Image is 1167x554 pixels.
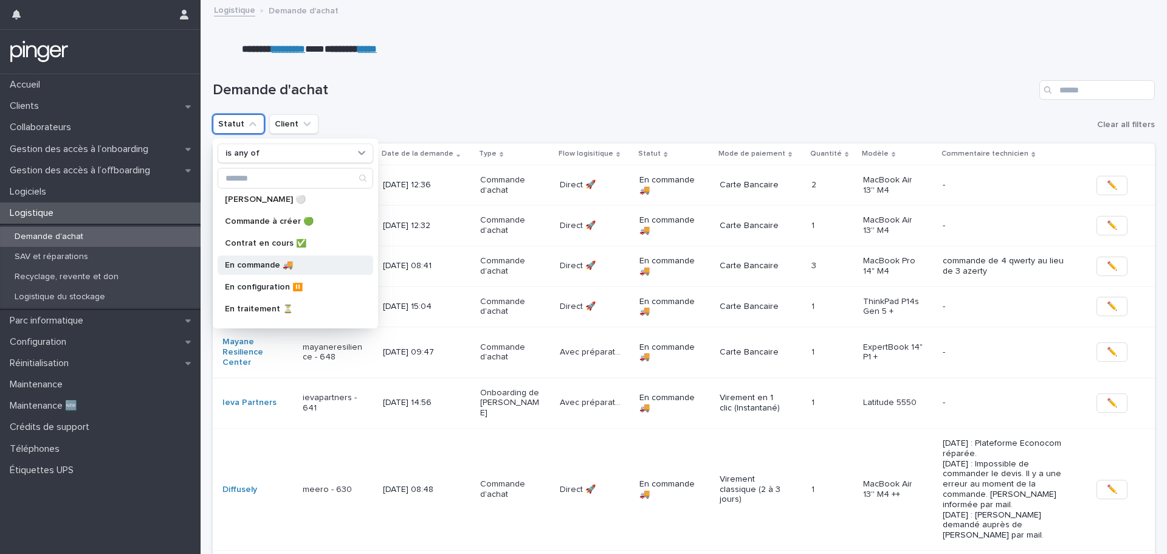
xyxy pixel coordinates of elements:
[1039,80,1155,100] input: Search
[863,342,924,363] p: ExpertBook 14" P1 +
[1107,483,1117,496] span: ✏️
[810,147,842,161] p: Quantité
[863,215,924,236] p: MacBook Air 13'' M4
[222,485,257,495] a: Diffusely
[1107,346,1117,358] span: ✏️
[5,122,81,133] p: Collaborateurs
[303,342,363,363] p: mayaneresilience - 648
[5,421,99,433] p: Crédits de support
[5,292,115,302] p: Logistique du stockage
[5,165,160,176] p: Gestion des accès à l’offboarding
[639,256,700,277] p: En commande 🚚​
[303,485,363,495] p: meero - 630
[943,221,1064,231] p: -
[480,297,541,317] p: Commande d'achat
[863,256,924,277] p: MacBook Pro 14" M4
[1096,393,1127,413] button: ✏️
[213,114,264,134] button: Statut
[942,147,1028,161] p: Commentaire technicien
[1096,257,1127,276] button: ✏️
[560,258,598,271] p: Direct 🚀
[303,393,363,414] p: ievapartners - 641
[943,438,1064,541] p: [DATE] : Plateforme Econocom réparée. [DATE] : Impossible de commander le devis. Il y a une erreu...
[1107,397,1117,409] span: ✏️
[213,246,1155,287] tr: Lifen lifen - 650[DATE] 08:41Commande d'achatDirect 🚀Direct 🚀 En commande 🚚​Carte Bancaire33 MacB...
[480,388,541,418] p: Onboarding de [PERSON_NAME]
[639,215,700,236] p: En commande 🚚​
[382,147,453,161] p: Date de la demande
[560,178,598,190] p: Direct 🚀
[1096,176,1127,195] button: ✏️
[213,429,1155,551] tr: Diffusely meero - 630[DATE] 08:48Commande d'achatDirect 🚀Direct 🚀 En commande 🚚​Virement classiqu...
[718,147,785,161] p: Mode de paiement
[10,40,69,64] img: mTgBEunGTSyRkCgitkcU
[480,175,541,196] p: Commande d'achat
[213,327,1155,378] tr: Mayane Resilience Center mayaneresilience - 648[DATE] 09:47Commande d'achatAvec préparation 🛠️Ave...
[480,215,541,236] p: Commande d'achat
[480,342,541,363] p: Commande d'achat
[383,398,444,408] p: [DATE] 14:56
[639,479,700,500] p: En commande 🚚​
[811,395,817,408] p: 1
[638,147,661,161] p: Statut
[560,299,598,312] p: Direct 🚀
[1096,297,1127,316] button: ✏️
[1107,260,1117,272] span: ✏️
[218,168,373,188] input: Search
[720,261,780,271] p: Carte Bancaire
[5,358,78,369] p: Réinitialisation
[383,180,444,190] p: [DATE] 12:36
[214,2,255,16] a: Logistique
[720,221,780,231] p: Carte Bancaire
[720,302,780,312] p: Carte Bancaire
[943,302,1064,312] p: -
[213,81,1034,99] h1: Demande d'achat
[943,398,1064,408] p: -
[480,479,541,500] p: Commande d'achat
[720,393,780,414] p: Virement en 1 clic (Instantané)
[383,485,444,495] p: [DATE] 08:48
[222,337,283,367] a: Mayane Resilience Center
[1096,216,1127,235] button: ✏️
[5,336,76,348] p: Configuration
[225,217,354,226] p: Commande à créer 🟢
[225,239,354,248] p: Contrat en cours ✅
[863,398,924,408] p: Latitude 5550
[5,400,87,412] p: Maintenance 🆕
[720,180,780,190] p: Carte Bancaire
[863,175,924,196] p: MacBook Air 13'' M4
[560,345,623,358] p: Avec préparation 🛠️
[5,100,49,112] p: Clients
[639,393,700,414] p: En commande 🚚​
[1097,120,1155,129] span: Clear all filters
[811,482,817,495] p: 1
[225,195,354,204] p: [PERSON_NAME] ⚪​
[269,114,318,134] button: Client
[720,474,780,505] p: Virement classique (2 à 3 jours)
[225,261,354,269] p: En commande 🚚​
[383,347,444,358] p: [DATE] 09:47
[1107,179,1117,192] span: ✏️
[559,147,613,161] p: Flow logisitique
[213,286,1155,327] tr: Inqom inqom - 649[DATE] 15:04Commande d'achatDirect 🚀Direct 🚀 En commande 🚚​Carte Bancaire11 Thin...
[5,465,83,476] p: Étiquettes UPS
[943,347,1064,358] p: -
[213,378,1155,428] tr: Ieva Partners ievapartners - 641[DATE] 14:56Onboarding de [PERSON_NAME]Avec préparation 🛠️Avec pr...
[811,258,819,271] p: 3
[863,479,924,500] p: MacBook Air 13'' M4 ++
[5,232,93,242] p: Demande d'achat
[5,186,56,198] p: Logiciels
[1107,220,1117,232] span: ✏️
[1096,480,1127,499] button: ✏️
[213,165,1155,206] tr: Memo Bank memobank - 654[DATE] 12:36Commande d'achatDirect 🚀Direct 🚀 En commande 🚚​Carte Bancaire...
[1096,342,1127,362] button: ✏️
[560,482,598,495] p: Direct 🚀
[225,305,354,313] p: En traitement ⏳
[479,147,497,161] p: Type
[5,252,98,262] p: SAV et réparations
[811,299,817,312] p: 1
[943,256,1064,277] p: commande de 4 qwerty au lieu de 3 azerty
[383,261,444,271] p: [DATE] 08:41
[225,283,354,291] p: En configuration ⏸️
